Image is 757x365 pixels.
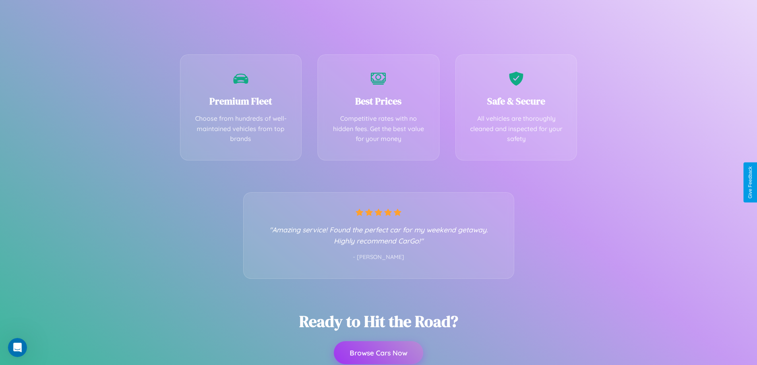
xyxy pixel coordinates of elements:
[468,95,565,108] h3: Safe & Secure
[259,224,498,246] p: "Amazing service! Found the perfect car for my weekend getaway. Highly recommend CarGo!"
[299,311,458,332] h2: Ready to Hit the Road?
[330,114,427,144] p: Competitive rates with no hidden fees. Get the best value for your money
[334,341,423,364] button: Browse Cars Now
[747,166,753,199] div: Give Feedback
[192,114,290,144] p: Choose from hundreds of well-maintained vehicles from top brands
[330,95,427,108] h3: Best Prices
[192,95,290,108] h3: Premium Fleet
[259,252,498,263] p: - [PERSON_NAME]
[8,338,27,357] iframe: Intercom live chat
[468,114,565,144] p: All vehicles are thoroughly cleaned and inspected for your safety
